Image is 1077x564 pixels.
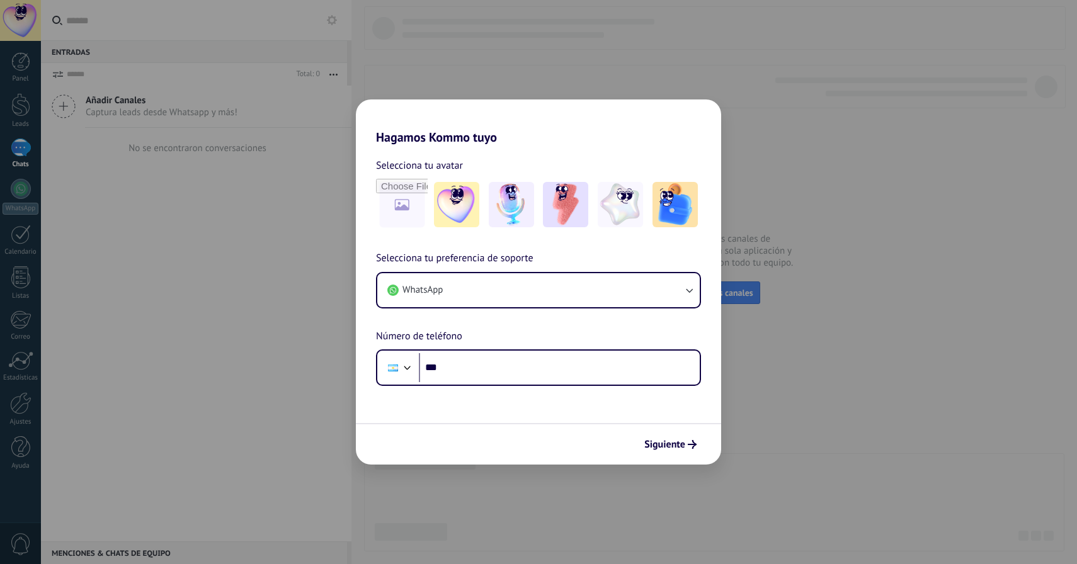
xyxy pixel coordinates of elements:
[376,251,533,267] span: Selecciona tu preferencia de soporte
[376,329,462,345] span: Número de teléfono
[543,182,588,227] img: -3.jpeg
[402,284,443,296] span: WhatsApp
[598,182,643,227] img: -4.jpeg
[377,273,700,307] button: WhatsApp
[639,434,702,455] button: Siguiente
[652,182,698,227] img: -5.jpeg
[644,440,685,449] span: Siguiente
[376,157,463,174] span: Selecciona tu avatar
[356,99,721,145] h2: Hagamos Kommo tuyo
[381,354,405,381] div: Argentina: + 54
[434,182,479,227] img: -1.jpeg
[489,182,534,227] img: -2.jpeg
